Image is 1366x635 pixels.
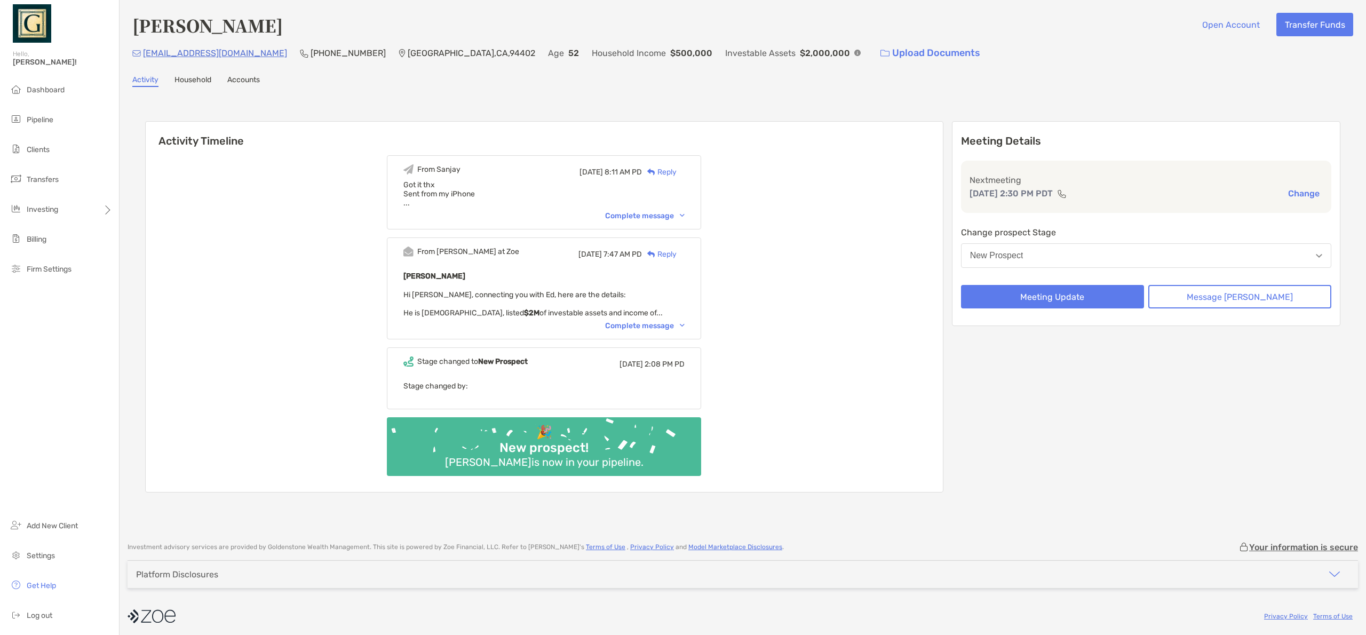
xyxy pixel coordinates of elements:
[300,49,308,58] img: Phone Icon
[132,75,158,87] a: Activity
[227,75,260,87] a: Accounts
[1328,568,1341,581] img: icon arrow
[417,247,519,256] div: From [PERSON_NAME] at Zoe
[605,321,685,330] div: Complete message
[568,46,579,60] p: 52
[128,605,176,629] img: company logo
[1194,13,1268,36] button: Open Account
[128,543,784,551] p: Investment advisory services are provided by Goldenstone Wealth Management . This site is powered...
[592,46,666,60] p: Household Income
[10,549,22,561] img: settings icon
[403,356,414,367] img: Event icon
[670,46,712,60] p: $500,000
[1285,188,1323,199] button: Change
[647,251,655,258] img: Reply icon
[132,50,141,57] img: Email Icon
[311,46,386,60] p: [PHONE_NUMBER]
[403,189,685,199] div: Sent from my iPhone
[495,440,593,456] div: New prospect!
[399,49,406,58] img: Location Icon
[10,172,22,185] img: transfers icon
[403,247,414,257] img: Event icon
[10,83,22,96] img: dashboard icon
[417,357,528,366] div: Stage changed to
[642,166,677,178] div: Reply
[725,46,796,60] p: Investable Assets
[146,122,943,147] h6: Activity Timeline
[586,543,625,551] a: Terms of Use
[970,187,1053,200] p: [DATE] 2:30 PM PDT
[688,543,782,551] a: Model Marketplace Disclosures
[403,164,414,174] img: Event icon
[1316,254,1322,258] img: Open dropdown arrow
[403,180,685,208] span: Got it thx ...
[10,519,22,531] img: add_new_client icon
[532,425,557,440] div: 🎉
[27,611,52,620] span: Log out
[880,50,890,57] img: button icon
[10,608,22,621] img: logout icon
[10,142,22,155] img: clients icon
[603,250,642,259] span: 7:47 AM PD
[854,50,861,56] img: Info Icon
[605,211,685,220] div: Complete message
[10,232,22,245] img: billing icon
[27,115,53,124] span: Pipeline
[961,134,1331,148] p: Meeting Details
[961,243,1331,268] button: New Prospect
[961,285,1144,308] button: Meeting Update
[970,251,1023,260] div: New Prospect
[27,205,58,214] span: Investing
[174,75,211,87] a: Household
[1313,613,1353,620] a: Terms of Use
[800,46,850,60] p: $2,000,000
[403,379,685,393] p: Stage changed by:
[403,272,465,281] b: [PERSON_NAME]
[524,308,539,317] strong: $2M
[873,42,987,65] a: Upload Documents
[27,581,56,590] span: Get Help
[13,4,51,43] img: Zoe Logo
[417,165,460,174] div: From Sanjay
[647,169,655,176] img: Reply icon
[441,456,648,469] div: [PERSON_NAME] is now in your pipeline.
[403,290,663,317] span: Hi [PERSON_NAME], connecting you with Ed, here are the details: He is [DEMOGRAPHIC_DATA], listed ...
[578,250,602,259] span: [DATE]
[10,262,22,275] img: firm-settings icon
[10,113,22,125] img: pipeline icon
[1057,189,1067,198] img: communication type
[408,46,535,60] p: [GEOGRAPHIC_DATA] , CA , 94402
[620,360,643,369] span: [DATE]
[10,578,22,591] img: get-help icon
[1276,13,1353,36] button: Transfer Funds
[970,173,1323,187] p: Next meeting
[27,145,50,154] span: Clients
[630,543,674,551] a: Privacy Policy
[680,214,685,217] img: Chevron icon
[645,360,685,369] span: 2:08 PM PD
[27,85,65,94] span: Dashboard
[961,226,1331,239] p: Change prospect Stage
[132,13,283,37] h4: [PERSON_NAME]
[27,521,78,530] span: Add New Client
[10,202,22,215] img: investing icon
[579,168,603,177] span: [DATE]
[27,265,72,274] span: Firm Settings
[642,249,677,260] div: Reply
[1249,542,1358,552] p: Your information is secure
[478,357,528,366] b: New Prospect
[27,175,59,184] span: Transfers
[136,569,218,580] div: Platform Disclosures
[13,58,113,67] span: [PERSON_NAME]!
[548,46,564,60] p: Age
[143,46,287,60] p: [EMAIL_ADDRESS][DOMAIN_NAME]
[605,168,642,177] span: 8:11 AM PD
[680,324,685,327] img: Chevron icon
[27,235,46,244] span: Billing
[27,551,55,560] span: Settings
[1148,285,1331,308] button: Message [PERSON_NAME]
[1264,613,1308,620] a: Privacy Policy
